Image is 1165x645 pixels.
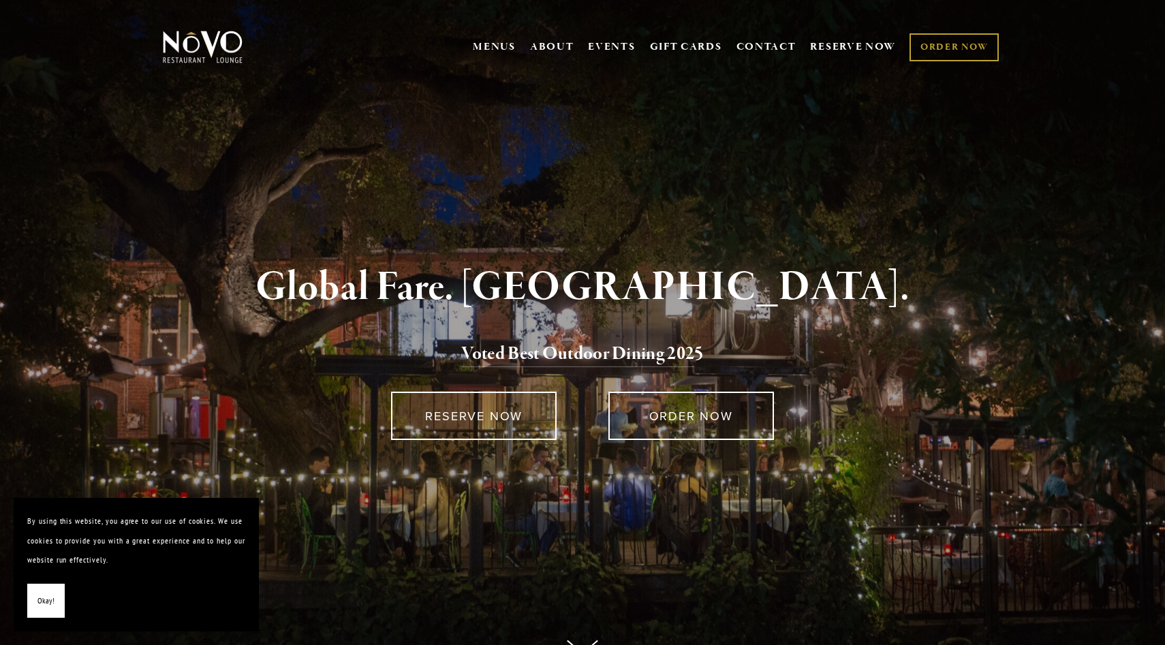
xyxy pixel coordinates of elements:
[185,340,980,368] h2: 5
[910,33,999,61] a: ORDER NOW
[255,262,909,313] strong: Global Fare. [GEOGRAPHIC_DATA].
[650,34,722,60] a: GIFT CARDS
[27,584,65,618] button: Okay!
[37,591,55,611] span: Okay!
[473,40,516,54] a: MENUS
[14,498,259,631] section: Cookie banner
[736,34,796,60] a: CONTACT
[810,34,896,60] a: RESERVE NOW
[608,392,774,440] a: ORDER NOW
[530,40,574,54] a: ABOUT
[391,392,557,440] a: RESERVE NOW
[27,512,245,570] p: By using this website, you agree to our use of cookies. We use cookies to provide you with a grea...
[160,30,245,64] img: Novo Restaurant &amp; Lounge
[588,40,635,54] a: EVENTS
[461,342,694,368] a: Voted Best Outdoor Dining 202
